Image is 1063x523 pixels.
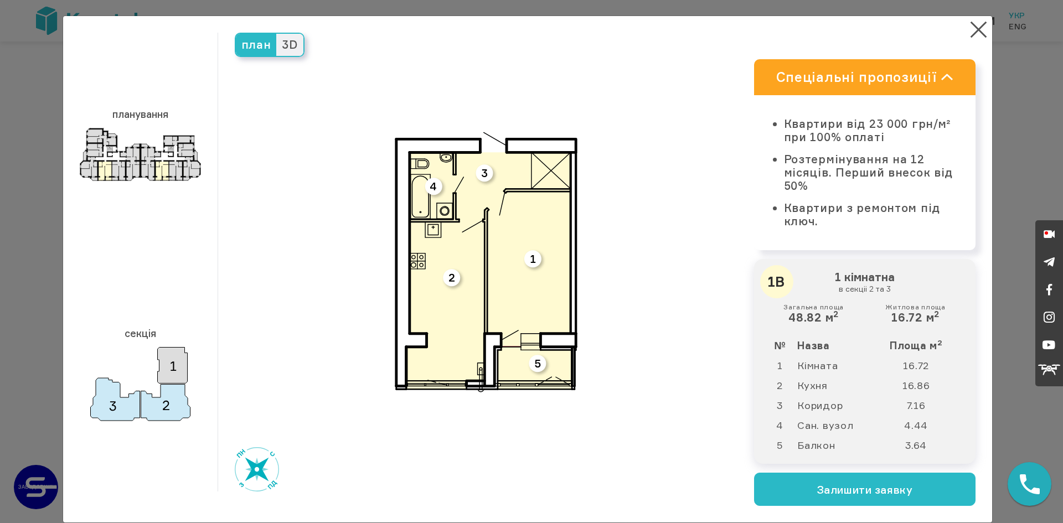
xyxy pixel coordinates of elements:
td: 5 [763,435,797,455]
td: 2 [763,375,797,395]
h3: планування [80,103,201,125]
li: Квартири з ремонтом під ключ. [784,201,953,228]
td: Кухня [797,375,876,395]
td: 4.44 [876,415,967,435]
sup: 2 [934,309,940,319]
div: 1В [760,265,793,298]
th: Площа м [876,335,967,355]
td: Кімната [797,355,876,375]
th: № [763,335,797,355]
td: Балкон [797,435,876,455]
a: Спеціальні пропозиції [754,59,976,95]
small: Загальна площа [783,303,844,311]
small: Житлова площа [885,303,945,311]
button: Close [968,19,989,40]
sup: 2 [833,309,839,319]
td: 16.86 [876,375,967,395]
button: Залишити заявку [754,473,976,506]
li: Квартири від 23 000 грн/м² при 100% оплаті [784,117,953,144]
div: 16.72 м [885,303,945,324]
img: 1b_3.svg [395,132,577,392]
td: 3 [763,395,797,415]
h3: 1 кімнатна [763,268,967,297]
li: Розтермінування на 12 місяців. Перший внесок від 50% [784,153,953,193]
td: 1 [763,355,797,375]
td: 4 [763,415,797,435]
td: 7.16 [876,395,967,415]
span: план [236,34,277,56]
td: Сан. вузол [797,415,876,435]
sup: 2 [937,338,943,347]
td: Коридор [797,395,876,415]
small: в секціі 2 та 3 [766,284,964,294]
div: 48.82 м [783,303,844,324]
th: Назва [797,335,876,355]
span: 3D [276,34,303,56]
h3: секція [80,322,201,344]
td: 3.64 [876,435,967,455]
td: 16.72 [876,355,967,375]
